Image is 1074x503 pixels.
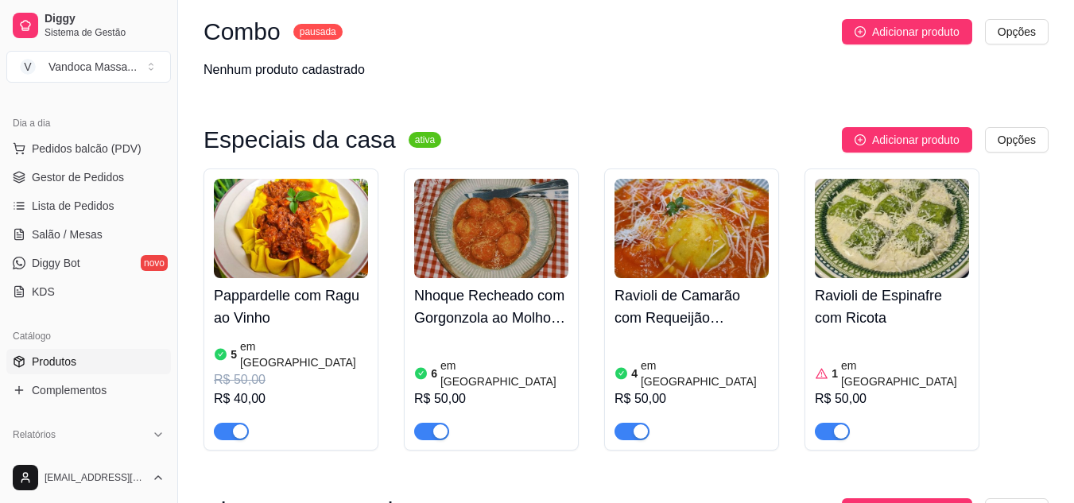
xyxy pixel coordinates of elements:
[615,284,769,329] h4: Ravioli de Camarão com Requeijão Cremoso ao Molho Sugo
[842,19,972,44] button: Adicionar produto
[32,255,80,271] span: Diggy Bot
[45,471,145,484] span: [EMAIL_ADDRESS][DOMAIN_NAME]
[32,284,55,300] span: KDS
[409,132,441,148] sup: ativa
[985,127,1049,153] button: Opções
[998,23,1036,41] span: Opções
[204,130,396,149] h3: Especiais da casa
[985,19,1049,44] button: Opções
[6,377,171,403] a: Complementos
[6,250,171,276] a: Diggy Botnovo
[20,59,36,75] span: V
[6,222,171,247] a: Salão / Mesas
[414,179,568,278] img: product-image
[631,366,638,381] article: 4
[6,193,171,219] a: Lista de Pedidos
[45,12,165,26] span: Diggy
[872,131,960,149] span: Adicionar produto
[832,366,838,381] article: 1
[32,354,76,370] span: Produtos
[204,22,281,41] h3: Combo
[6,459,171,497] button: [EMAIL_ADDRESS][DOMAIN_NAME]
[440,358,568,389] article: em [GEOGRAPHIC_DATA]
[6,110,171,136] div: Dia a dia
[204,60,365,79] div: Nenhum produto cadastrado
[231,346,237,362] article: 5
[855,26,866,37] span: plus-circle
[872,23,960,41] span: Adicionar produto
[214,179,368,278] img: product-image
[6,447,171,473] a: Relatórios de vendas
[998,131,1036,149] span: Opções
[414,284,568,329] h4: Nhoque Recheado com Gorgonzola ao Molho Sugo
[6,349,171,374] a: Produtos
[6,51,171,83] button: Select a team
[431,366,437,381] article: 6
[641,358,769,389] article: em [GEOGRAPHIC_DATA]
[414,389,568,408] div: R$ 50,00
[6,136,171,161] button: Pedidos balcão (PDV)
[842,127,972,153] button: Adicionar produto
[32,169,124,185] span: Gestor de Pedidos
[214,370,368,389] div: R$ 50,00
[6,6,171,44] a: DiggySistema de Gestão
[32,382,107,398] span: Complementos
[615,179,769,278] img: product-image
[855,134,866,145] span: plus-circle
[815,389,969,408] div: R$ 50,00
[32,198,114,214] span: Lista de Pedidos
[240,339,368,370] article: em [GEOGRAPHIC_DATA]
[293,24,343,40] sup: pausada
[32,226,103,242] span: Salão / Mesas
[841,358,969,389] article: em [GEOGRAPHIC_DATA]
[6,279,171,304] a: KDS
[13,428,56,441] span: Relatórios
[615,389,769,408] div: R$ 50,00
[48,59,137,75] div: Vandoca Massa ...
[6,164,171,190] a: Gestor de Pedidos
[45,26,165,39] span: Sistema de Gestão
[815,284,969,329] h4: Ravioli de Espinafre com Ricota
[815,179,969,278] img: product-image
[214,284,368,329] h4: Pappardelle com Ragu ao Vinho
[6,323,171,349] div: Catálogo
[32,141,142,157] span: Pedidos balcão (PDV)
[214,389,368,408] div: R$ 40,00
